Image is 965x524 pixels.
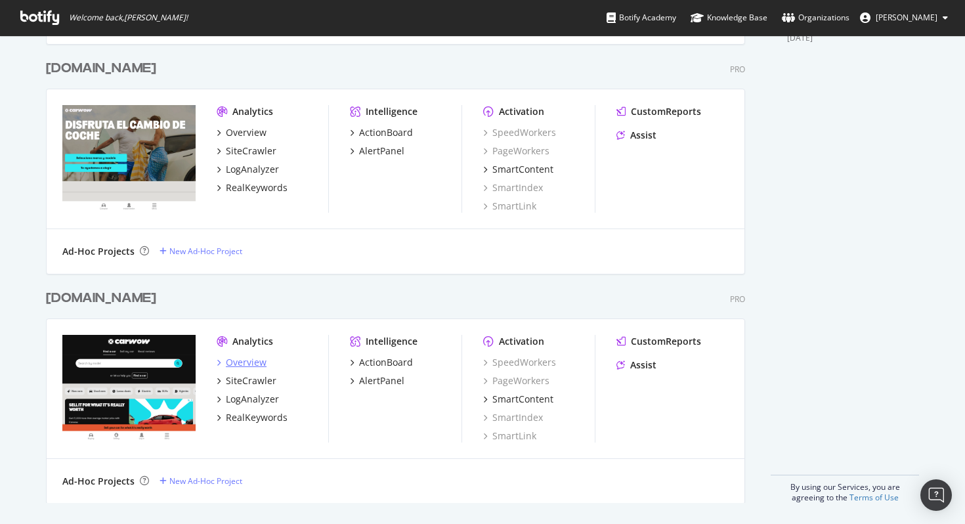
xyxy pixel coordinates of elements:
a: Overview [217,126,267,139]
div: LogAnalyzer [226,393,279,406]
a: SmartIndex [483,181,543,194]
div: Assist [630,359,656,372]
a: ActionBoard [350,126,413,139]
span: Ting Liu [876,12,937,23]
div: AlertPanel [359,374,404,387]
div: SmartContent [492,163,553,176]
a: LogAnalyzer [217,393,279,406]
a: SmartIndex [483,411,543,424]
button: [PERSON_NAME] [849,7,958,28]
div: SmartContent [492,393,553,406]
a: [DOMAIN_NAME] [46,289,161,308]
div: [DOMAIN_NAME] [46,59,156,78]
a: LogAnalyzer [217,163,279,176]
div: Activation [499,335,544,348]
div: RealKeywords [226,181,288,194]
div: Activation [499,105,544,118]
img: www.carwow.co.uk [62,335,196,441]
div: Assist [630,129,656,142]
a: Overview [217,356,267,369]
div: ActionBoard [359,126,413,139]
div: Overview [226,126,267,139]
div: ActionBoard [359,356,413,369]
img: www.carwow.es [62,105,196,211]
a: SiteCrawler [217,144,276,158]
div: Ad-Hoc Projects [62,475,135,488]
div: Analytics [232,335,273,348]
div: Botify Academy [607,11,676,24]
div: Pro [730,64,745,75]
a: SpeedWorkers [483,356,556,369]
div: [DOMAIN_NAME] [46,289,156,308]
a: SiteCrawler [217,374,276,387]
div: CustomReports [631,105,701,118]
div: CustomReports [631,335,701,348]
div: Organizations [782,11,849,24]
a: SmartLink [483,429,536,443]
a: RealKeywords [217,181,288,194]
div: SiteCrawler [226,374,276,387]
div: Analytics [232,105,273,118]
div: LogAnalyzer [226,163,279,176]
a: New Ad-Hoc Project [160,475,242,487]
div: Overview [226,356,267,369]
a: New Ad-Hoc Project [160,246,242,257]
div: SiteCrawler [226,144,276,158]
a: PageWorkers [483,144,549,158]
a: SmartContent [483,163,553,176]
div: Ad-Hoc Projects [62,245,135,258]
a: PageWorkers [483,374,549,387]
div: RealKeywords [226,411,288,424]
a: SpeedWorkers [483,126,556,139]
span: Welcome back, [PERSON_NAME] ! [69,12,188,23]
a: Assist [616,359,656,372]
a: AlertPanel [350,374,404,387]
a: ActionBoard [350,356,413,369]
div: Intelligence [366,335,418,348]
a: AlertPanel [350,144,404,158]
a: RealKeywords [217,411,288,424]
div: By using our Services, you are agreeing to the [771,475,919,503]
div: Knowledge Base [691,11,767,24]
a: SmartContent [483,393,553,406]
a: CustomReports [616,105,701,118]
a: Terms of Use [849,492,899,503]
a: CustomReports [616,335,701,348]
div: [DATE] [787,32,919,44]
div: New Ad-Hoc Project [169,475,242,487]
div: Intelligence [366,105,418,118]
div: Open Intercom Messenger [920,479,952,511]
a: [DOMAIN_NAME] [46,59,161,78]
div: New Ad-Hoc Project [169,246,242,257]
a: SmartLink [483,200,536,213]
a: Assist [616,129,656,142]
div: Pro [730,294,745,305]
div: AlertPanel [359,144,404,158]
